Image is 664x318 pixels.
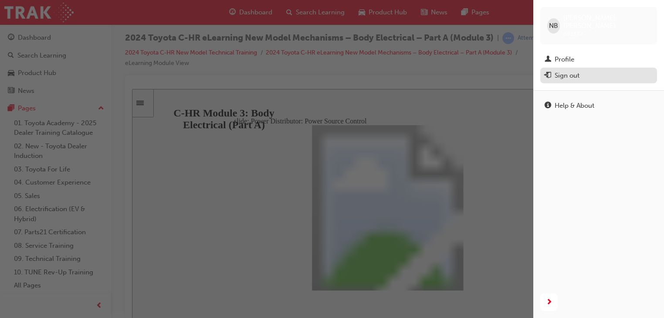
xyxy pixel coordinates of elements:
span: exit-icon [545,72,551,80]
span: man-icon [545,56,551,64]
div: Sign out [555,71,579,81]
span: info-icon [545,102,551,110]
span: NB [549,21,558,31]
label: Zoom to fit [494,220,510,243]
span: [PERSON_NAME] [PERSON_NAME] [563,14,650,30]
input: volume [477,220,533,227]
a: Help & About [540,98,657,114]
span: 651372 [563,30,583,38]
button: Mute (Ctrl+Alt+M) [476,209,490,219]
button: Settings [494,209,508,220]
a: Profile [540,51,657,68]
button: Sign out [540,68,657,84]
div: Profile [555,55,574,65]
div: misc controls [472,202,507,230]
div: Help & About [555,101,594,111]
span: next-icon [546,297,552,308]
